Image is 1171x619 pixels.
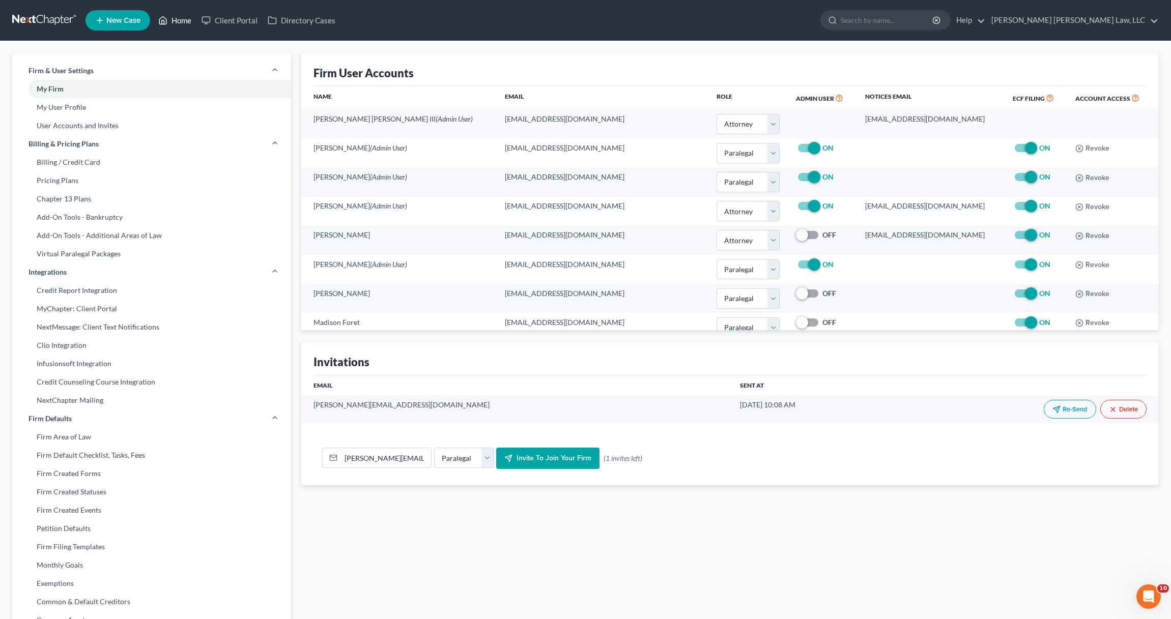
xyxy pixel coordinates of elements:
[604,453,642,463] span: (1 invites left)
[857,197,1005,226] td: [EMAIL_ADDRESS][DOMAIN_NAME]
[12,538,291,556] a: Firm Filing Templates
[119,16,139,37] img: Profile image for James
[12,281,291,300] a: Credit Report Integration
[301,396,732,423] td: [PERSON_NAME][EMAIL_ADDRESS][DOMAIN_NAME]
[370,172,407,181] span: (Admin User)
[12,464,291,483] a: Firm Created Forms
[986,11,1158,30] a: [PERSON_NAME] [PERSON_NAME] Law, LLC
[106,17,140,24] span: New Case
[1075,232,1109,240] button: Revoke
[822,318,836,327] strong: OFF
[301,109,497,138] td: [PERSON_NAME] [PERSON_NAME] III
[84,343,120,350] span: Messages
[21,196,170,207] div: Form Preview Helper
[12,62,291,80] a: Firm & User Settings
[22,343,45,350] span: Home
[21,215,170,226] div: Attorney's Disclosure of Compensation
[822,289,836,298] strong: OFF
[497,138,708,167] td: [EMAIL_ADDRESS][DOMAIN_NAME]
[28,66,94,76] span: Firm & User Settings
[12,428,291,446] a: Firm Area of Law
[153,11,196,30] a: Home
[12,245,291,263] a: Virtual Paralegal Packages
[21,173,82,184] span: Search for help
[1136,584,1161,609] iframe: Intercom live chat
[857,226,1005,255] td: [EMAIL_ADDRESS][DOMAIN_NAME]
[1075,203,1109,211] button: Revoke
[1013,95,1045,102] span: ECF Filing
[857,109,1005,138] td: [EMAIL_ADDRESS][DOMAIN_NAME]
[21,234,170,255] div: Statement of Financial Affairs - Gross Yearly Income (Other)
[1075,174,1109,182] button: Revoke
[841,11,934,30] input: Search by name...
[12,556,291,574] a: Monthly Goals
[732,375,889,396] th: Sent At
[301,86,497,109] th: Name
[196,11,263,30] a: Client Portal
[822,172,834,181] strong: ON
[822,143,834,152] strong: ON
[12,190,291,208] a: Chapter 13 Plans
[497,109,708,138] td: [EMAIL_ADDRESS][DOMAIN_NAME]
[822,230,836,239] strong: OFF
[301,284,497,313] td: [PERSON_NAME]
[301,167,497,196] td: [PERSON_NAME]
[497,167,708,196] td: [EMAIL_ADDRESS][DOMAIN_NAME]
[1157,584,1169,593] span: 10
[497,284,708,313] td: [EMAIL_ADDRESS][DOMAIN_NAME]
[313,66,414,80] div: Firm User Accounts
[12,300,291,318] a: MyChapter: Client Portal
[822,201,834,210] strong: ON
[12,391,291,409] a: NextChapter Mailing
[1039,318,1050,327] strong: ON
[15,168,189,188] button: Search for help
[301,375,732,396] th: Email
[301,226,497,255] td: [PERSON_NAME]
[28,267,67,277] span: Integrations
[138,16,159,37] img: Profile image for Emma
[1039,201,1050,210] strong: ON
[20,90,183,107] p: How can we help?
[313,355,369,369] div: Invitations
[796,95,834,102] span: Admin User
[951,11,985,30] a: Help
[1039,230,1050,239] strong: ON
[708,86,788,109] th: Role
[12,171,291,190] a: Pricing Plans
[497,226,708,255] td: [EMAIL_ADDRESS][DOMAIN_NAME]
[20,72,183,90] p: Hi there!
[100,16,120,37] img: Profile image for Lindsey
[12,483,291,501] a: Firm Created Statuses
[1075,290,1109,298] button: Revoke
[20,23,79,32] img: logo
[12,355,291,373] a: Infusionsoft Integration
[1039,260,1050,269] strong: ON
[301,313,497,342] td: Madison Foret
[497,255,708,284] td: [EMAIL_ADDRESS][DOMAIN_NAME]
[497,86,708,109] th: Email
[1039,172,1050,181] strong: ON
[496,448,599,469] button: Invite to join your firm
[12,336,291,355] a: Clio Integration
[497,313,708,342] td: [EMAIL_ADDRESS][DOMAIN_NAME]
[1100,400,1147,419] button: Delete
[370,260,407,269] span: (Admin User)
[15,211,189,230] div: Attorney's Disclosure of Compensation
[15,259,189,289] div: Statement of Financial Affairs - Attorney or Credit Counseling Fees
[732,396,889,423] td: [DATE] 10:08 AM
[370,201,407,210] span: (Admin User)
[12,519,291,538] a: Petition Defaults
[12,574,291,593] a: Exemptions
[341,448,431,467] input: Email Address
[12,208,291,226] a: Add-On Tools - Bankruptcy
[497,197,708,226] td: [EMAIL_ADDRESS][DOMAIN_NAME]
[12,593,291,611] a: Common & Default Creditors
[28,414,72,424] span: Firm Defaults
[12,318,291,336] a: NextMessage: Client Text Notifications
[517,454,591,462] span: Invite to join your firm
[12,373,291,391] a: Credit Counseling Course Integration
[68,317,135,358] button: Messages
[1044,400,1096,419] button: Re-Send
[12,80,291,98] a: My Firm
[12,409,291,428] a: Firm Defaults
